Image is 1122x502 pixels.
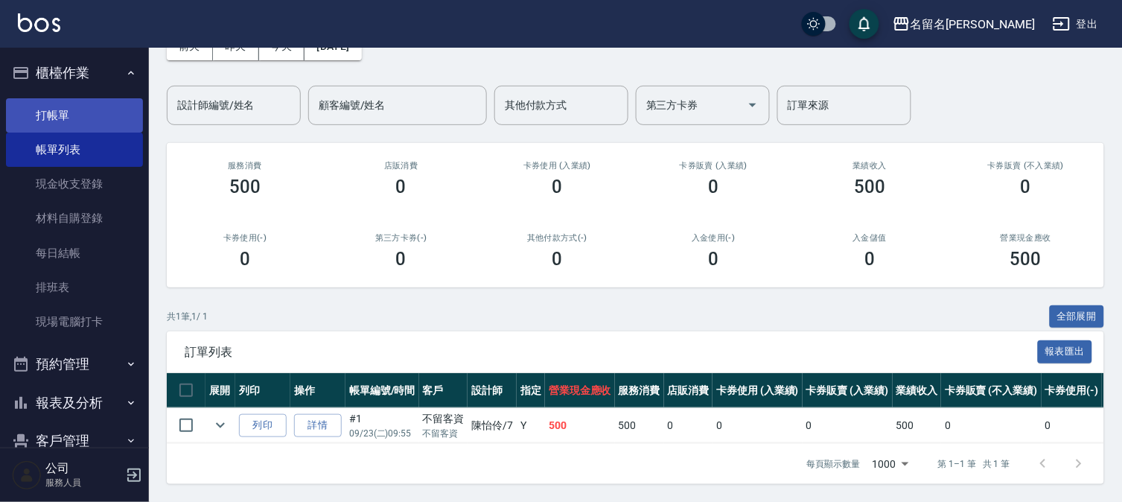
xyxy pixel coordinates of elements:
[807,457,861,471] p: 每頁顯示數量
[552,249,563,270] h3: 0
[615,408,664,443] td: 500
[6,236,143,270] a: 每日結帳
[240,249,250,270] h3: 0
[1047,10,1104,38] button: 登出
[517,373,545,408] th: 指定
[938,457,1010,471] p: 第 1–1 筆 共 1 筆
[708,177,718,197] h3: 0
[345,373,419,408] th: 帳單編號/時間
[45,461,121,476] h5: 公司
[185,161,305,171] h3: 服務消費
[615,373,664,408] th: 服務消費
[423,427,465,440] p: 不留客資
[893,408,942,443] td: 500
[867,444,914,484] div: 1000
[45,476,121,489] p: 服務人員
[6,133,143,167] a: 帳單列表
[713,373,803,408] th: 卡券使用 (入業績)
[185,345,1038,360] span: 訂單列表
[341,233,462,243] h2: 第三方卡券(-)
[1010,249,1042,270] h3: 500
[911,15,1035,34] div: 名留名[PERSON_NAME]
[1042,373,1103,408] th: 卡券使用(-)
[6,345,143,384] button: 預約管理
[167,310,208,323] p: 共 1 筆, 1 / 1
[419,373,468,408] th: 客戶
[423,411,465,427] div: 不留客資
[12,460,42,490] img: Person
[209,414,232,436] button: expand row
[517,408,545,443] td: Y
[6,422,143,460] button: 客戶管理
[1042,408,1103,443] td: 0
[468,408,517,443] td: 陳怡伶 /7
[185,233,305,243] h2: 卡券使用(-)
[809,233,930,243] h2: 入金儲值
[1038,344,1093,358] a: 報表匯出
[552,177,563,197] h3: 0
[803,373,893,408] th: 卡券販賣 (入業績)
[235,373,290,408] th: 列印
[1021,177,1031,197] h3: 0
[6,305,143,339] a: 現場電腦打卡
[664,408,713,443] td: 0
[1038,340,1093,363] button: 報表匯出
[229,177,261,197] h3: 500
[396,249,407,270] h3: 0
[290,373,345,408] th: 操作
[6,167,143,201] a: 現金收支登錄
[545,408,615,443] td: 500
[850,9,879,39] button: save
[6,54,143,92] button: 櫃檯作業
[345,408,419,443] td: #1
[6,98,143,133] a: 打帳單
[809,161,930,171] h2: 業績收入
[741,93,765,117] button: Open
[803,408,893,443] td: 0
[854,177,885,197] h3: 500
[893,373,942,408] th: 業績收入
[708,249,718,270] h3: 0
[545,373,615,408] th: 營業現金應收
[864,249,875,270] h3: 0
[966,233,1086,243] h2: 營業現金應收
[341,161,462,171] h2: 店販消費
[396,177,407,197] h3: 0
[887,9,1041,39] button: 名留名[PERSON_NAME]
[18,13,60,32] img: Logo
[941,373,1041,408] th: 卡券販賣 (不入業績)
[497,161,618,171] h2: 卡券使用 (入業績)
[349,427,415,440] p: 09/23 (二) 09:55
[6,384,143,422] button: 報表及分析
[294,414,342,437] a: 詳情
[1050,305,1105,328] button: 全部展開
[664,373,713,408] th: 店販消費
[653,233,774,243] h2: 入金使用(-)
[497,233,618,243] h2: 其他付款方式(-)
[6,270,143,305] a: 排班表
[468,373,517,408] th: 設計師
[6,201,143,235] a: 材料自購登錄
[941,408,1041,443] td: 0
[653,161,774,171] h2: 卡券販賣 (入業績)
[966,161,1086,171] h2: 卡券販賣 (不入業績)
[239,414,287,437] button: 列印
[205,373,235,408] th: 展開
[713,408,803,443] td: 0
